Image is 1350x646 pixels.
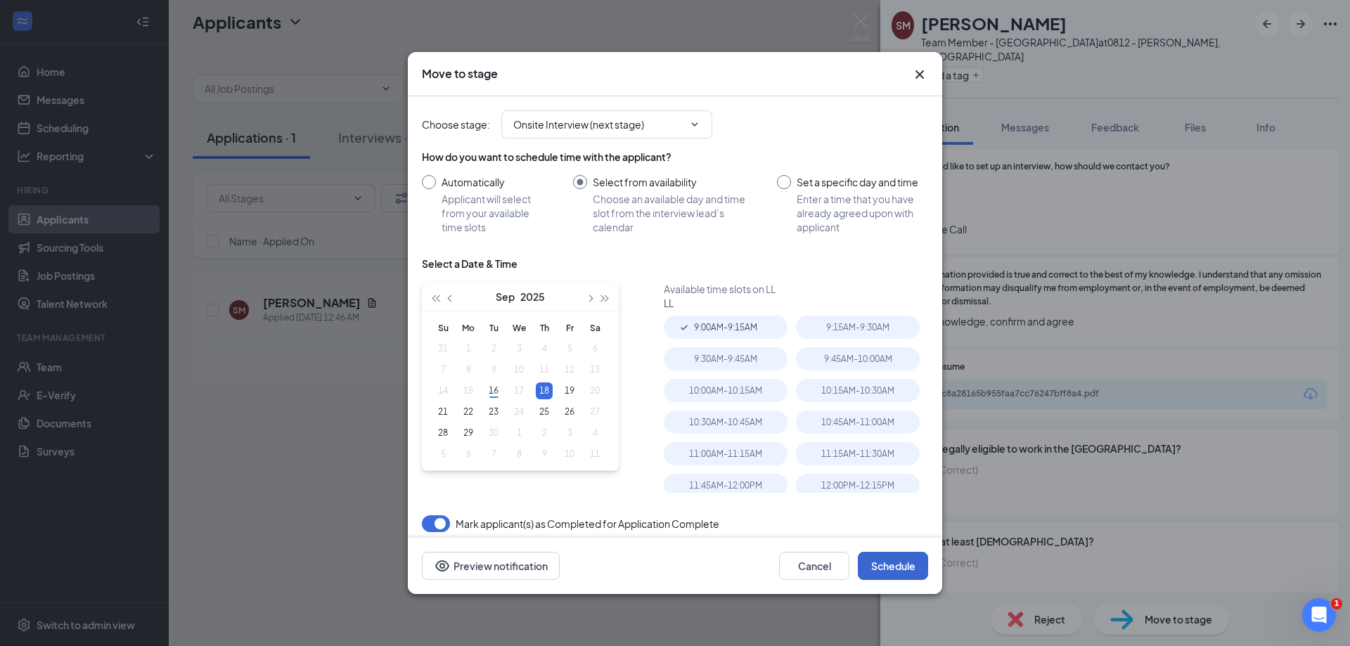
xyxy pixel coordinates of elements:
div: 25 [536,403,553,420]
th: We [506,317,532,338]
span: Mark applicant(s) as Completed for Application Complete [456,515,719,532]
div: 21 [435,403,451,420]
div: 9:45AM - 10:00AM [796,347,920,370]
div: 12:00PM - 12:15PM [796,474,920,497]
div: 11:00AM - 11:15AM [664,442,787,465]
div: 18 [536,382,553,399]
th: Sa [582,317,607,338]
td: 2025-09-22 [456,401,481,422]
th: Su [430,317,456,338]
button: Schedule [858,552,928,580]
button: 2025 [520,283,545,311]
th: Th [532,317,557,338]
th: Tu [481,317,506,338]
div: 22 [460,403,477,420]
td: 2025-09-21 [430,401,456,422]
td: 2025-09-29 [456,422,481,444]
div: 23 [485,403,502,420]
td: 2025-09-23 [481,401,506,422]
div: 19 [561,382,578,399]
td: 2025-09-26 [557,401,582,422]
button: Close [911,66,928,83]
div: 10:45AM - 11:00AM [796,411,920,434]
svg: Checkmark [679,322,690,333]
div: 11:15AM - 11:30AM [796,442,920,465]
button: Cancel [779,552,849,580]
div: 28 [435,425,451,441]
th: Fr [557,317,582,338]
div: Select a Date & Time [422,257,517,271]
div: 11:45AM - 12:00PM [664,474,787,497]
td: 2025-09-25 [532,401,557,422]
svg: ChevronDown [689,119,700,130]
button: Preview notificationEye [422,552,560,580]
td: 2025-09-18 [532,380,557,401]
div: 10:15AM - 10:30AM [796,379,920,402]
div: How do you want to schedule time with the applicant? [422,150,928,164]
th: Mo [456,317,481,338]
button: Sep [496,283,515,311]
span: 1 [1331,598,1342,609]
h3: Move to stage [422,66,498,82]
td: 2025-09-19 [557,380,582,401]
div: LL [664,296,928,310]
div: 16 [485,382,502,399]
div: 10:00AM - 10:15AM [664,379,787,402]
iframe: Intercom live chat [1302,598,1336,632]
div: 26 [561,403,578,420]
span: Choose stage : [422,117,490,132]
svg: Eye [434,557,451,574]
td: 2025-09-28 [430,422,456,444]
svg: Cross [911,66,928,83]
div: 29 [460,425,477,441]
div: 9:00AM - 9:15AM [664,316,787,339]
div: 10:30AM - 10:45AM [664,411,787,434]
div: Available time slots on LL [664,282,928,296]
td: 2025-09-16 [481,380,506,401]
div: 9:15AM - 9:30AM [796,316,920,339]
div: 9:30AM - 9:45AM [664,347,787,370]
